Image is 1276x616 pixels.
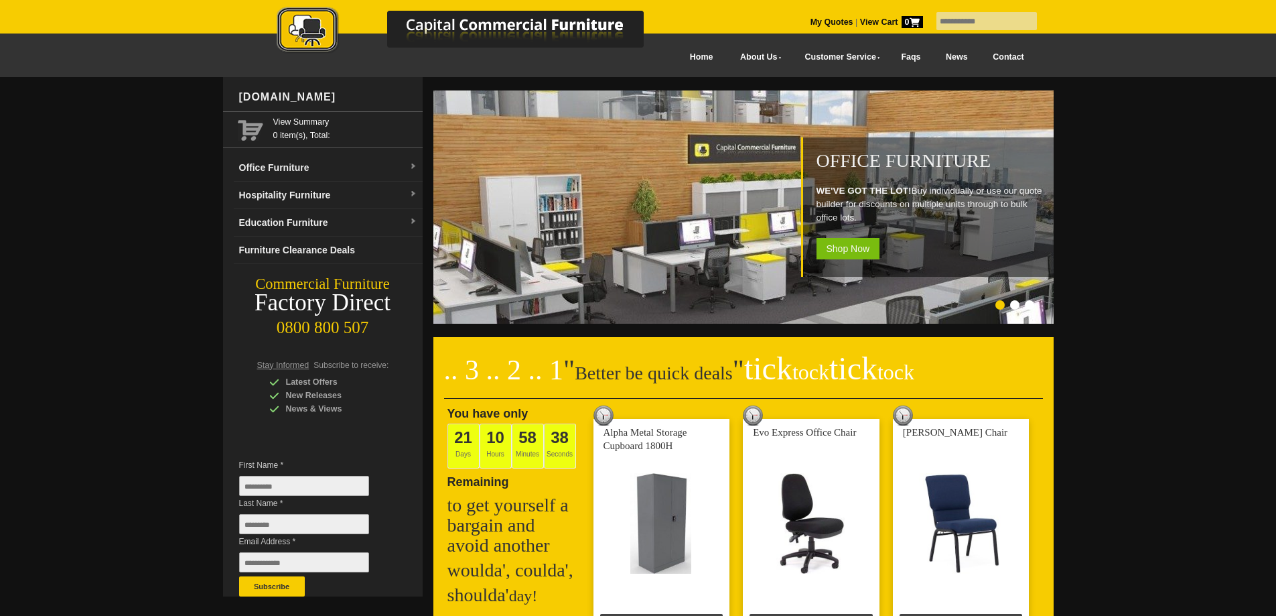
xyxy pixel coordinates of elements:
span: 58 [518,428,537,446]
li: Page dot 1 [995,300,1005,310]
span: Days [447,424,480,469]
li: Page dot 2 [1010,300,1019,310]
div: Commercial Furniture [223,275,423,294]
img: Capital Commercial Furniture Logo [240,7,709,56]
img: dropdown [409,218,417,226]
span: Hours [480,424,512,469]
span: " [563,355,575,385]
a: Faqs [889,42,934,72]
a: View Cart0 [857,17,922,27]
img: tick tock deal clock [593,406,614,426]
a: Contact [980,42,1036,72]
h2: woulda', coulda', [447,560,581,580]
p: Buy individually or use our quote builder for discounts on multiple units through to bulk office ... [817,184,1047,225]
div: New Releases [269,389,397,402]
a: Office Furniture WE'VE GOT THE LOT!Buy individually or use our quote builder for discounts on mul... [433,316,1056,326]
div: Latest Offers [269,375,397,389]
img: tick tock deal clock [893,406,913,426]
li: Page dot 3 [1025,300,1034,310]
input: Email Address * [239,552,369,572]
span: Minutes [512,424,544,469]
span: 10 [486,428,504,446]
span: Shop Now [817,238,880,259]
span: tick tick [744,351,914,386]
span: 38 [551,428,569,446]
strong: View Cart [860,17,923,27]
span: .. 3 .. 2 .. 1 [444,355,564,385]
span: Remaining [447,470,509,489]
button: Subscribe [239,576,305,597]
div: Factory Direct [223,294,423,312]
span: " [733,355,914,385]
span: You have only [447,407,528,420]
span: 21 [454,428,472,446]
h1: Office Furniture [817,151,1047,171]
a: News [933,42,980,72]
a: Hospitality Furnituredropdown [234,182,423,209]
a: About Us [725,42,790,72]
a: View Summary [273,115,417,129]
img: dropdown [409,190,417,198]
a: Customer Service [790,42,888,72]
input: Last Name * [239,514,369,534]
div: [DOMAIN_NAME] [234,77,423,117]
strong: WE'VE GOT THE LOT! [817,186,912,196]
a: Education Furnituredropdown [234,209,423,237]
span: tock [792,360,829,384]
span: Stay Informed [257,361,309,370]
h2: to get yourself a bargain and avoid another [447,495,581,556]
span: tock [877,360,914,384]
a: Office Furnituredropdown [234,154,423,182]
a: Capital Commercial Furniture Logo [240,7,709,60]
h2: Better be quick deals [444,359,1043,399]
img: dropdown [409,163,417,171]
img: Office Furniture [433,90,1056,324]
span: Last Name * [239,497,389,510]
span: day! [509,587,538,605]
span: Seconds [544,424,576,469]
span: Email Address * [239,535,389,548]
h2: shoulda' [447,585,581,606]
a: My Quotes [810,17,853,27]
input: First Name * [239,476,369,496]
span: 0 [902,16,923,28]
div: 0800 800 507 [223,312,423,337]
div: News & Views [269,402,397,416]
img: tick tock deal clock [743,406,763,426]
span: Subscribe to receive: [313,361,388,370]
span: 0 item(s), Total: [273,115,417,140]
span: First Name * [239,458,389,472]
a: Furniture Clearance Deals [234,237,423,264]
